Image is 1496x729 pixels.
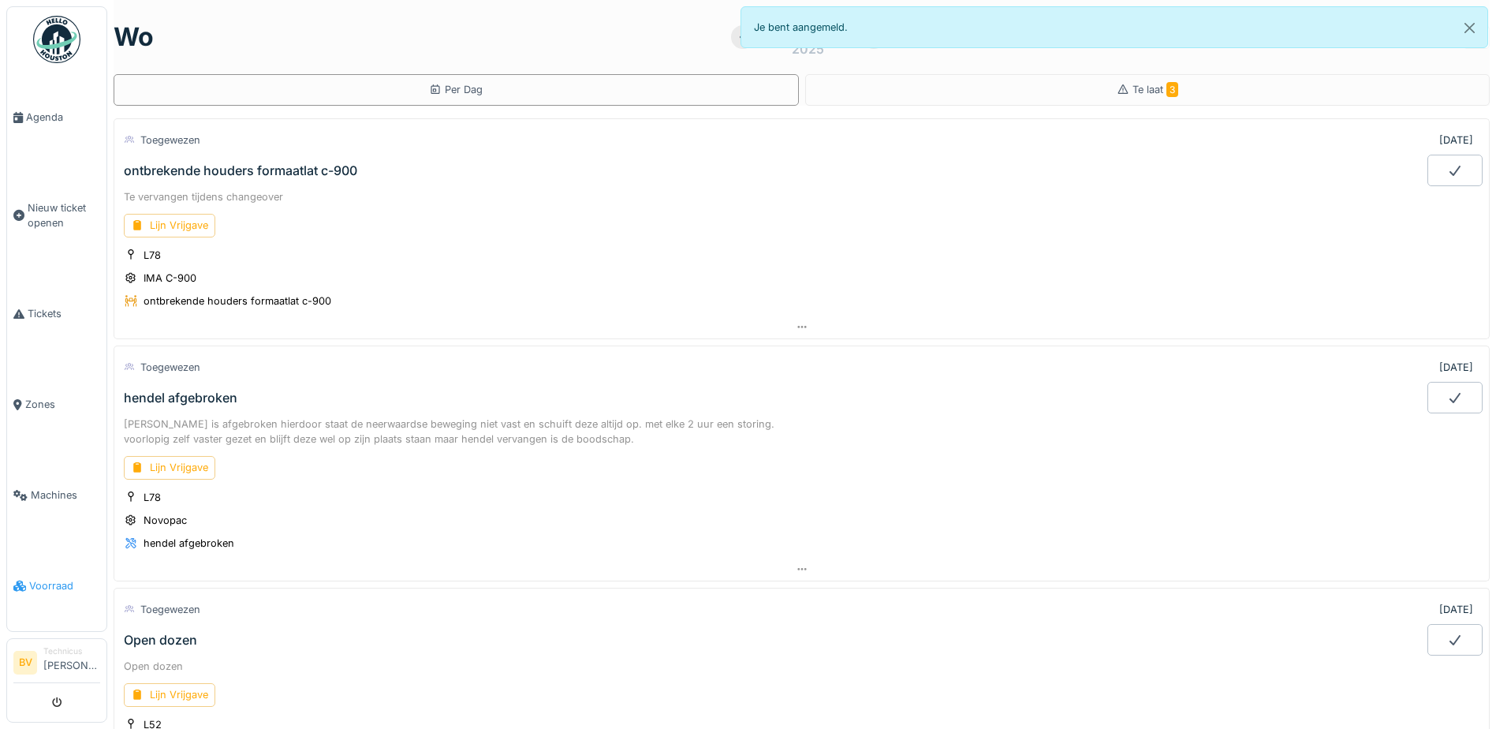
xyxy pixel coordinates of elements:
[124,659,1479,674] div: Open dozen
[7,268,106,359] a: Tickets
[140,133,200,148] div: Toegewezen
[1166,82,1178,97] span: 3
[124,189,1479,204] div: Te vervangen tijdens changeover
[1439,602,1473,617] div: [DATE]
[29,578,100,593] span: Voorraad
[43,645,100,679] li: [PERSON_NAME]
[1439,360,1473,375] div: [DATE]
[1132,84,1178,95] span: Te laat
[140,602,200,617] div: Toegewezen
[144,248,161,263] div: L78
[114,22,154,52] h1: wo
[7,540,106,631] a: Voorraad
[13,651,37,675] li: BV
[124,163,357,178] div: ontbrekende houders formaatlat c-900
[7,359,106,450] a: Zones
[28,306,100,321] span: Tickets
[792,39,824,58] div: 2025
[7,72,106,163] a: Agenda
[124,417,1479,447] div: [PERSON_NAME] is afgebroken hierdoor staat de neerwaardse beweging niet vast en schuift deze alti...
[124,391,237,406] div: hendel afgebroken
[124,633,197,648] div: Open dozen
[144,513,187,528] div: Novopac
[124,683,215,706] div: Lijn Vrijgave
[7,163,106,268] a: Nieuw ticket openen
[140,360,200,375] div: Toegewezen
[124,456,215,479] div: Lijn Vrijgave
[26,110,100,125] span: Agenda
[31,488,100,503] span: Machines
[28,200,100,230] span: Nieuw ticket openen
[1452,7,1487,49] button: Close
[33,16,80,63] img: Badge_color-CXgf-gQk.svg
[1439,133,1473,148] div: [DATE]
[144,293,331,308] div: ontbrekende houders formaatlat c-900
[43,645,100,657] div: Technicus
[7,450,106,540] a: Machines
[13,645,100,683] a: BV Technicus[PERSON_NAME]
[144,271,196,286] div: IMA C-900
[741,6,1489,48] div: Je bent aangemeld.
[144,490,161,505] div: L78
[124,214,215,237] div: Lijn Vrijgave
[25,397,100,412] span: Zones
[144,536,234,551] div: hendel afgebroken
[429,82,483,97] div: Per Dag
